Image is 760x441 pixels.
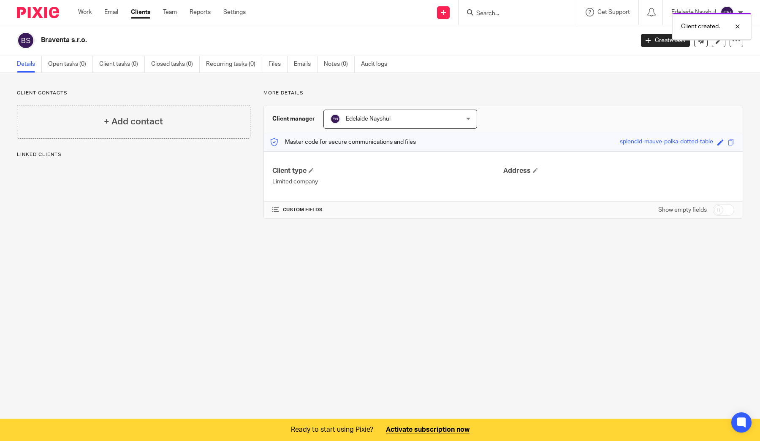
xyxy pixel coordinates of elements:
[206,56,262,73] a: Recurring tasks (0)
[41,36,511,45] h2: Braventa s.r.o.
[263,90,743,97] p: More details
[294,56,318,73] a: Emails
[99,56,145,73] a: Client tasks (0)
[324,56,355,73] a: Notes (0)
[78,8,92,16] a: Work
[270,138,416,146] p: Master code for secure communications and files
[151,56,200,73] a: Closed tasks (0)
[17,151,250,158] p: Linked clients
[503,167,734,175] h4: Address
[681,22,720,31] p: Client created.
[17,32,35,49] img: svg%3E
[48,56,93,73] a: Open tasks (0)
[272,115,315,123] h3: Client manager
[104,115,163,128] h4: + Add contact
[361,56,394,73] a: Audit logs
[272,207,503,213] h4: CUSTOM FIELDS
[641,34,690,47] a: Create task
[269,56,288,73] a: Files
[190,8,211,16] a: Reports
[223,8,246,16] a: Settings
[131,8,150,16] a: Clients
[330,114,340,124] img: svg%3E
[720,6,734,19] img: svg%3E
[163,8,177,16] a: Team
[104,8,118,16] a: Email
[620,137,713,147] div: splendid-mauve-polka-dotted-table
[658,206,707,214] label: Show empty fields
[272,177,503,186] p: Limited company
[346,116,391,122] span: Edelaide Nayshul
[17,90,250,97] p: Client contacts
[17,56,42,73] a: Details
[272,167,503,175] h4: Client type
[17,7,59,18] img: Pixie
